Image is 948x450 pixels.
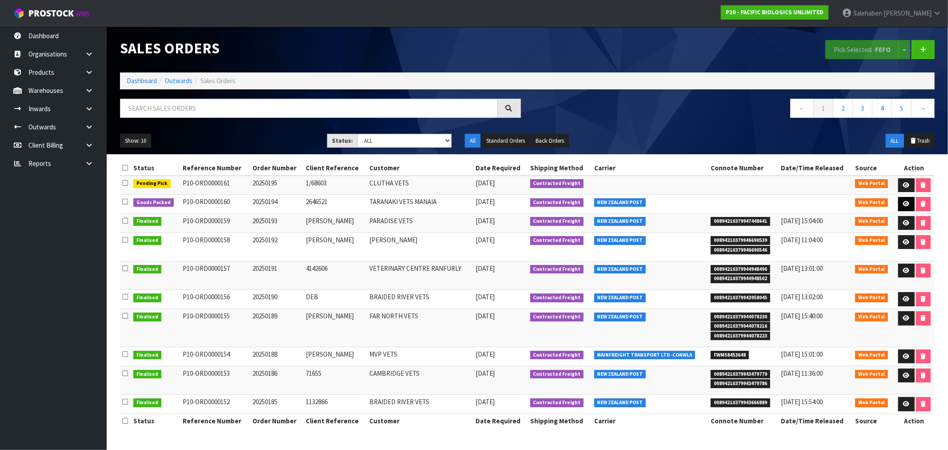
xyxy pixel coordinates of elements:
[476,217,495,225] span: [DATE]
[853,9,882,17] span: Salehaben
[133,351,161,360] span: Finalised
[886,134,904,148] button: ALL
[779,414,853,428] th: Date/Time Released
[530,370,584,379] span: Contracted Freight
[476,293,495,301] span: [DATE]
[304,233,367,261] td: [PERSON_NAME]
[779,161,853,175] th: Date/Time Released
[133,313,161,321] span: Finalised
[594,351,696,360] span: MAINFREIGHT TRANSPORT LTD -CONWLA
[911,99,935,118] a: →
[855,313,888,321] span: Web Portal
[530,217,584,226] span: Contracted Freight
[594,370,646,379] span: NEW ZEALAND POST
[530,236,584,245] span: Contracted Freight
[120,134,151,148] button: Show: 10
[594,398,646,407] span: NEW ZEALAND POST
[180,395,250,414] td: P10-ORD0000152
[594,293,646,302] span: NEW ZEALAND POST
[530,179,584,188] span: Contracted Freight
[592,161,708,175] th: Carrier
[711,379,770,388] span: 00894210379943479786
[711,398,770,407] span: 00894210379943666889
[133,398,161,407] span: Finalised
[594,198,646,207] span: NEW ZEALAND POST
[367,176,474,195] td: CLUTHA VETS
[250,366,304,394] td: 20250186
[781,398,823,406] span: [DATE] 15:54:00
[781,369,823,378] span: [DATE] 11:36:00
[894,414,935,428] th: Action
[180,347,250,366] td: P10-ORD0000154
[473,414,528,428] th: Date Required
[133,179,171,188] span: Pending Pick
[367,309,474,347] td: FAR NORTH VETS
[131,161,180,175] th: Status
[476,197,495,206] span: [DATE]
[180,213,250,233] td: P10-ORD0000159
[476,350,495,358] span: [DATE]
[473,161,528,175] th: Date Required
[721,5,828,20] a: P10 - PACIFIC BIOLOGICS UNLIMITED
[180,261,250,289] td: P10-ORD0000157
[133,293,161,302] span: Finalised
[875,45,891,54] strong: FEFO
[711,217,770,226] span: 00894210379947448641
[711,246,770,255] span: 00894210379946690546
[250,290,304,309] td: 20250190
[367,414,474,428] th: Customer
[304,309,367,347] td: [PERSON_NAME]
[165,76,192,85] a: Outwards
[250,233,304,261] td: 20250192
[530,265,584,274] span: Contracted Freight
[530,313,584,321] span: Contracted Freight
[855,179,888,188] span: Web Portal
[530,198,584,207] span: Contracted Freight
[200,76,236,85] span: Sales Orders
[781,264,823,273] span: [DATE] 13:01:00
[250,395,304,414] td: 20250185
[892,99,912,118] a: 5
[250,195,304,214] td: 20250194
[790,99,814,118] a: ←
[133,265,161,274] span: Finalised
[781,236,823,244] span: [DATE] 11:04:00
[250,176,304,195] td: 20250195
[528,161,592,175] th: Shipping Method
[250,261,304,289] td: 20250191
[332,137,353,145] strong: Status:
[855,398,888,407] span: Web Portal
[833,99,853,118] a: 2
[476,179,495,187] span: [DATE]
[120,40,521,56] h1: Sales Orders
[894,161,935,175] th: Action
[855,370,888,379] span: Web Portal
[711,265,770,274] span: 00894210379944948496
[855,198,888,207] span: Web Portal
[367,290,474,309] td: BRAIDED RIVER VETS
[304,366,367,394] td: 71655
[594,313,646,321] span: NEW ZEALAND POST
[813,99,833,118] a: 1
[711,322,770,331] span: 00894210379944078216
[781,293,823,301] span: [DATE] 13:02:00
[711,293,770,302] span: 00894210379943958045
[855,265,888,274] span: Web Portal
[76,10,89,18] small: WMS
[855,236,888,245] span: Web Portal
[852,99,872,118] a: 3
[476,398,495,406] span: [DATE]
[304,290,367,309] td: DEB
[367,347,474,366] td: MVP VETS
[781,217,823,225] span: [DATE] 15:04:00
[530,351,584,360] span: Contracted Freight
[133,236,161,245] span: Finalised
[304,261,367,289] td: 4142606
[304,195,367,214] td: 2646521
[872,99,892,118] a: 4
[250,309,304,347] td: 20250189
[530,398,584,407] span: Contracted Freight
[180,233,250,261] td: P10-ORD0000158
[180,176,250,195] td: P10-ORD0000161
[825,40,899,59] button: Pick Selected -FEFO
